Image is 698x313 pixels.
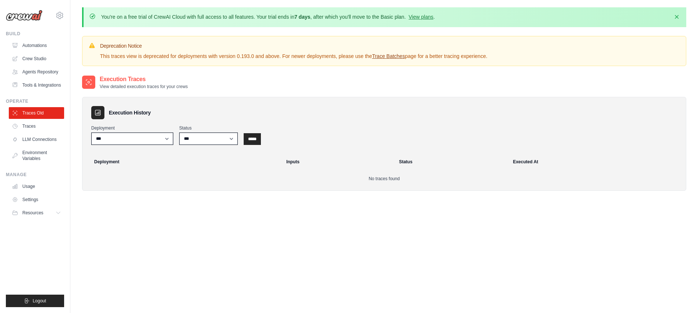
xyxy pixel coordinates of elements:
label: Deployment [91,125,173,131]
span: Logout [33,298,46,304]
a: Trace Batches [372,53,405,59]
a: Crew Studio [9,53,64,65]
th: Executed At [509,154,683,170]
a: Tools & Integrations [9,79,64,91]
p: No traces found [91,176,677,182]
span: Resources [22,210,43,216]
button: Logout [6,295,64,307]
h3: Execution History [109,109,151,116]
label: Status [179,125,238,131]
a: Automations [9,40,64,51]
p: This traces view is deprecated for deployments with version 0.193.0 and above. For newer deployme... [100,52,487,60]
a: View plans [409,14,433,20]
a: Environment Variables [9,147,64,164]
a: Settings [9,194,64,205]
div: Manage [6,172,64,178]
p: View detailed execution traces for your crews [100,84,188,90]
a: Traces Old [9,107,64,119]
th: Status [395,154,509,170]
h2: Execution Traces [100,75,188,84]
th: Inputs [282,154,394,170]
a: Agents Repository [9,66,64,78]
a: Usage [9,181,64,192]
button: Resources [9,207,64,219]
h3: Deprecation Notice [100,42,487,50]
img: Logo [6,10,43,21]
div: Build [6,31,64,37]
a: LLM Connections [9,134,64,145]
th: Deployment [85,154,282,170]
div: Operate [6,98,64,104]
p: You're on a free trial of CrewAI Cloud with full access to all features. Your trial ends in , aft... [101,13,435,21]
a: Traces [9,120,64,132]
strong: 7 days [294,14,310,20]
